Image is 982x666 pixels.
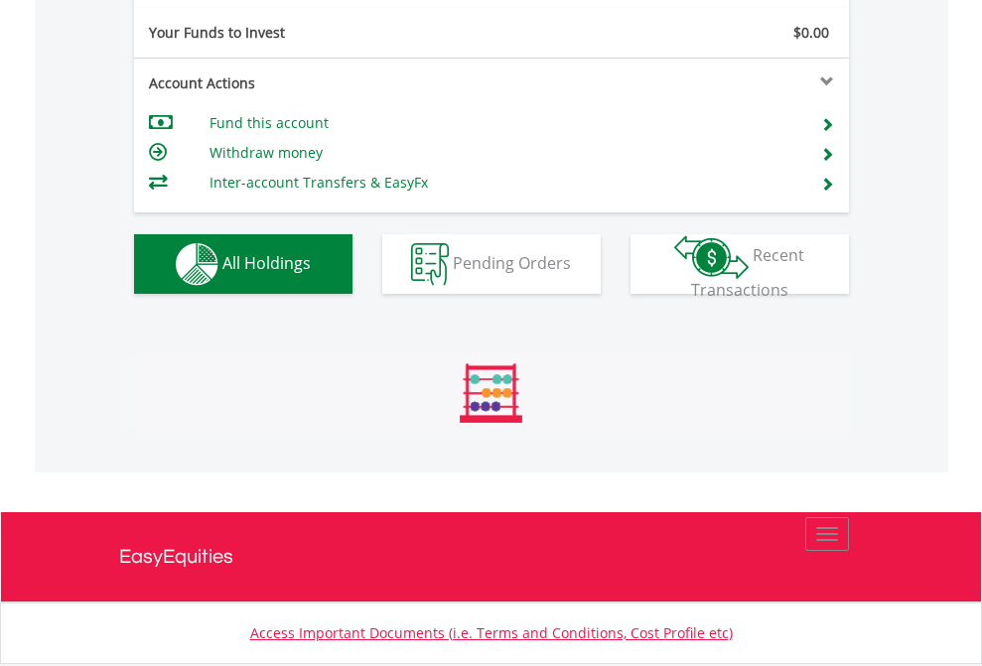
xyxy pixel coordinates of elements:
[411,243,449,286] img: pending_instructions-wht.png
[119,512,864,601] a: EasyEquities
[210,168,796,198] td: Inter-account Transfers & EasyFx
[382,234,601,294] button: Pending Orders
[134,234,352,294] button: All Holdings
[250,623,733,642] a: Access Important Documents (i.e. Terms and Conditions, Cost Profile etc)
[674,235,749,279] img: transactions-zar-wht.png
[134,73,491,93] div: Account Actions
[210,138,796,168] td: Withdraw money
[176,243,218,286] img: holdings-wht.png
[631,234,849,294] button: Recent Transactions
[222,251,311,273] span: All Holdings
[134,23,491,43] div: Your Funds to Invest
[210,108,796,138] td: Fund this account
[793,23,829,42] span: $0.00
[453,251,571,273] span: Pending Orders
